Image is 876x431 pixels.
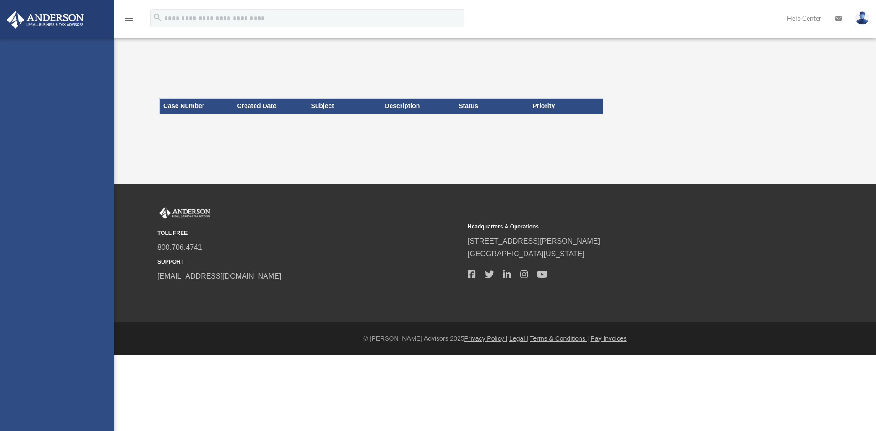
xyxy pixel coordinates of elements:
th: Priority [529,99,603,114]
div: © [PERSON_NAME] Advisors 2025 [114,333,876,344]
a: Terms & Conditions | [530,335,589,342]
small: Headquarters & Operations [468,222,772,232]
a: [GEOGRAPHIC_DATA][US_STATE] [468,250,584,258]
a: 800.706.4741 [157,244,202,251]
th: Description [381,99,455,114]
a: Pay Invoices [590,335,626,342]
th: Case Number [160,99,234,114]
a: menu [123,16,134,24]
th: Subject [307,99,381,114]
a: Privacy Policy | [464,335,508,342]
img: User Pic [855,11,869,25]
a: [STREET_ADDRESS][PERSON_NAME] [468,237,600,245]
a: Legal | [509,335,528,342]
i: search [152,12,162,22]
i: menu [123,13,134,24]
a: [EMAIL_ADDRESS][DOMAIN_NAME] [157,272,281,280]
img: Anderson Advisors Platinum Portal [4,11,87,29]
th: Created Date [233,99,307,114]
small: TOLL FREE [157,228,461,238]
th: Status [455,99,529,114]
small: SUPPORT [157,257,461,267]
img: Anderson Advisors Platinum Portal [157,207,212,219]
